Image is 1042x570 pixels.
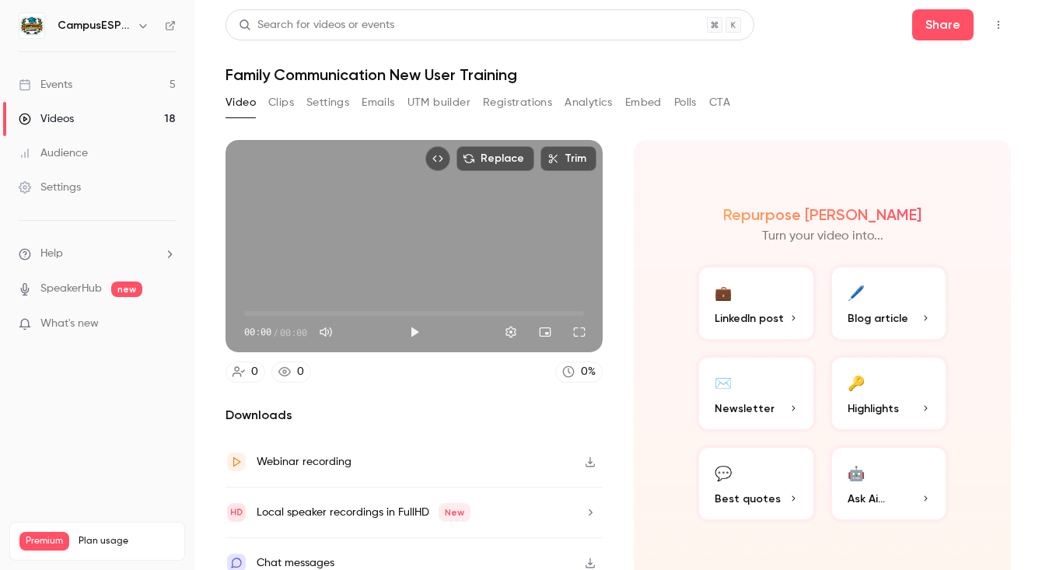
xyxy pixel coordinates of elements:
[456,146,534,171] button: Replace
[268,90,294,115] button: Clips
[425,146,450,171] button: Embed video
[19,180,81,195] div: Settings
[829,264,949,342] button: 🖊️Blog article
[848,310,908,327] span: Blog article
[762,227,883,246] p: Turn your video into...
[696,445,816,523] button: 💬Best quotes
[244,325,307,339] div: 00:00
[58,18,131,33] h6: CampusESP Academy
[280,325,307,339] span: 00:00
[19,13,44,38] img: CampusESP Academy
[226,362,265,383] a: 0
[715,280,732,304] div: 💼
[399,316,430,348] button: Play
[19,246,176,262] li: help-dropdown-opener
[848,400,899,417] span: Highlights
[986,12,1011,37] button: Top Bar Actions
[19,77,72,93] div: Events
[40,281,102,297] a: SpeakerHub
[530,316,561,348] button: Turn on miniplayer
[273,325,278,339] span: /
[723,205,921,224] h2: Repurpose [PERSON_NAME]
[555,362,603,383] a: 0%
[848,460,865,484] div: 🤖
[829,355,949,432] button: 🔑Highlights
[715,491,781,507] span: Best quotes
[297,364,304,380] div: 0
[848,491,885,507] span: Ask Ai...
[257,503,470,522] div: Local speaker recordings in FullHD
[848,370,865,394] div: 🔑
[79,535,175,547] span: Plan usage
[226,65,1011,84] h1: Family Communication New User Training
[715,400,775,417] span: Newsletter
[912,9,974,40] button: Share
[715,460,732,484] div: 💬
[226,90,256,115] button: Video
[581,364,596,380] div: 0 %
[111,282,142,297] span: new
[829,445,949,523] button: 🤖Ask Ai...
[40,316,99,332] span: What's new
[439,503,470,522] span: New
[564,316,595,348] button: Full screen
[239,17,394,33] div: Search for videos or events
[251,364,258,380] div: 0
[362,90,394,115] button: Emails
[157,317,176,331] iframe: Noticeable Trigger
[495,316,526,348] button: Settings
[407,90,470,115] button: UTM builder
[709,90,730,115] button: CTA
[483,90,552,115] button: Registrations
[674,90,697,115] button: Polls
[19,111,74,127] div: Videos
[715,310,784,327] span: LinkedIn post
[848,280,865,304] div: 🖊️
[696,355,816,432] button: ✉️Newsletter
[271,362,311,383] a: 0
[310,316,341,348] button: Mute
[226,406,603,425] h2: Downloads
[540,146,596,171] button: Trim
[715,370,732,394] div: ✉️
[565,90,613,115] button: Analytics
[244,325,271,339] span: 00:00
[19,145,88,161] div: Audience
[625,90,662,115] button: Embed
[306,90,349,115] button: Settings
[19,532,69,551] span: Premium
[257,453,351,471] div: Webinar recording
[696,264,816,342] button: 💼LinkedIn post
[40,246,63,262] span: Help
